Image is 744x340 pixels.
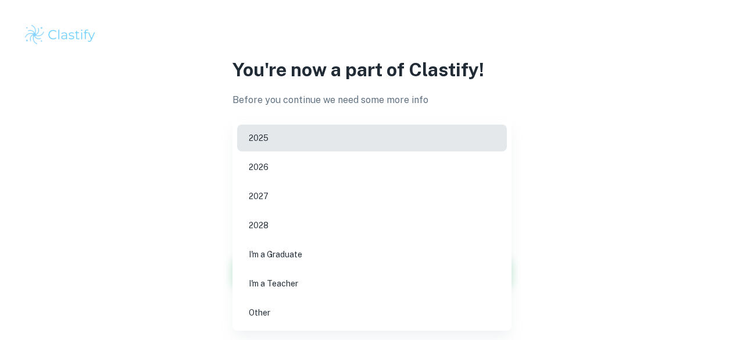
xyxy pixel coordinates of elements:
[237,125,507,151] li: 2025
[237,270,507,297] li: I'm a Teacher
[237,299,507,326] li: Other
[237,241,507,268] li: I'm a Graduate
[237,212,507,239] li: 2028
[237,154,507,180] li: 2026
[237,183,507,210] li: 2027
